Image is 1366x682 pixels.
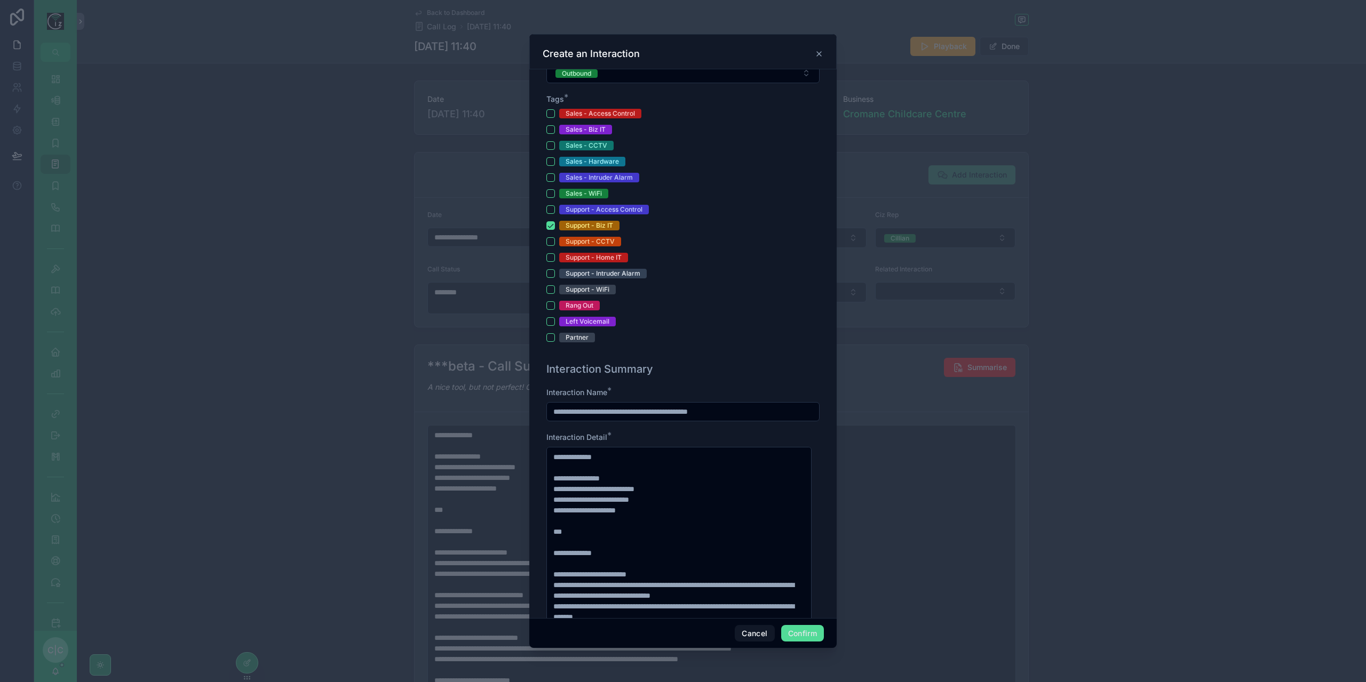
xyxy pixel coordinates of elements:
[546,432,607,442] span: Interaction Detail
[546,63,820,83] button: Select Button
[566,141,607,150] div: Sales - CCTV
[566,205,642,214] div: Support - Access Control
[566,221,613,230] div: Support - Biz IT
[735,625,774,642] button: Cancel
[566,109,635,118] div: Sales - Access Control
[566,173,633,182] div: Sales - Intruder Alarm
[543,47,640,60] h3: Create an Interaction
[566,189,602,198] div: Sales - WiFi
[566,269,640,278] div: Support - Intruder Alarm
[566,157,619,166] div: Sales - Hardware
[546,362,653,376] h1: Interaction Summary
[566,253,622,262] div: Support - Home IT
[562,69,591,78] div: Outbound
[546,388,607,397] span: Interaction Name
[566,301,593,310] div: Rang Out
[566,317,609,326] div: Left Voicemail
[566,237,615,246] div: Support - CCTV
[566,285,609,294] div: Support - WiFi
[781,625,824,642] button: Confirm
[546,94,564,103] span: Tags
[566,125,606,134] div: Sales - Biz IT
[566,333,589,342] div: Partner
